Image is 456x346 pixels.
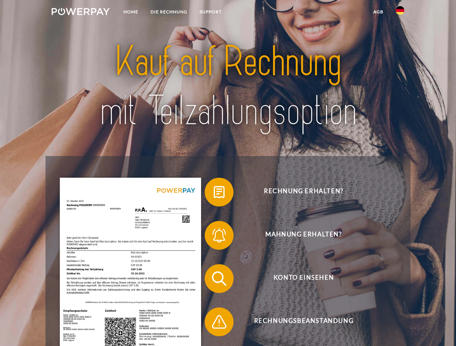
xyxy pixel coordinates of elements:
span: Mahnung erhalten? [215,221,392,250]
a: agb [367,5,390,18]
img: qb_bell.svg [210,226,228,244]
span: Rechnung erhalten? [215,178,392,207]
button: Mahnung erhalten? [205,221,392,250]
img: de [396,6,404,15]
a: Home [117,5,144,18]
img: logo-powerpay-white.svg [52,8,110,15]
img: qb_warning.svg [210,313,228,331]
img: title-powerpay_de.svg [69,35,387,138]
button: Rechnung erhalten? [205,178,392,207]
button: Konto einsehen [205,264,392,293]
a: SUPPORT [194,5,228,18]
img: qb_search.svg [210,270,228,288]
span: Rechnungsbeanstandung [215,307,392,336]
span: Konto einsehen [215,264,392,293]
a: DIE RECHNUNG [144,5,194,18]
button: Rechnungsbeanstandung [205,307,392,336]
img: qb_bill.svg [210,183,228,201]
